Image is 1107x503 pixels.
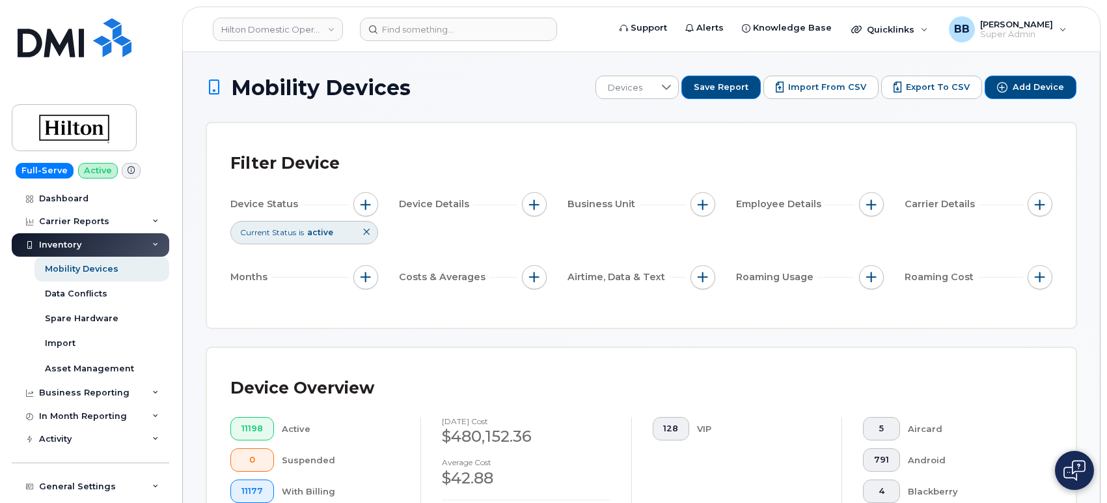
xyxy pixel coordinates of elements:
span: Save Report [694,81,748,93]
h4: [DATE] cost [442,417,610,425]
div: Suspended [282,448,400,472]
span: Devices [596,76,654,100]
span: Device Status [230,197,302,211]
span: 4 [874,486,889,496]
button: 11198 [230,417,274,440]
span: Employee Details [736,197,825,211]
span: Airtime, Data & Text [567,270,669,284]
span: Import from CSV [788,81,866,93]
div: Device Overview [230,371,374,405]
span: Costs & Averages [399,270,489,284]
span: Business Unit [567,197,639,211]
button: Export to CSV [881,76,982,99]
button: 11177 [230,480,274,503]
div: Android [908,448,1032,472]
div: VIP [697,417,821,440]
h4: Average cost [442,458,610,467]
div: Active [282,417,400,440]
span: Add Device [1013,81,1064,93]
button: 5 [863,417,900,440]
span: 791 [874,455,889,465]
span: 0 [241,455,263,465]
span: Months [230,270,271,284]
span: 5 [874,424,889,434]
span: 128 [663,424,678,434]
button: 0 [230,448,274,472]
span: Device Details [399,197,473,211]
div: Blackberry [908,480,1032,503]
span: Export to CSV [906,81,970,93]
div: $480,152.36 [442,425,610,448]
button: Import from CSV [763,76,879,99]
span: 11177 [241,486,263,496]
span: Roaming Usage [736,270,817,284]
span: Mobility Devices [231,76,411,99]
span: active [307,227,333,237]
img: Open chat [1063,460,1086,481]
span: 11198 [241,424,263,434]
button: Add Device [985,76,1076,99]
span: Carrier Details [905,197,979,211]
div: $42.88 [442,467,610,489]
button: 791 [863,448,900,472]
span: Current Status [240,227,296,238]
div: Aircard [908,417,1032,440]
span: is [299,227,304,238]
div: With Billing [282,480,400,503]
span: Roaming Cost [905,270,977,284]
button: 4 [863,480,900,503]
div: Filter Device [230,147,340,180]
button: Save Report [681,76,761,99]
button: 128 [653,417,690,440]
